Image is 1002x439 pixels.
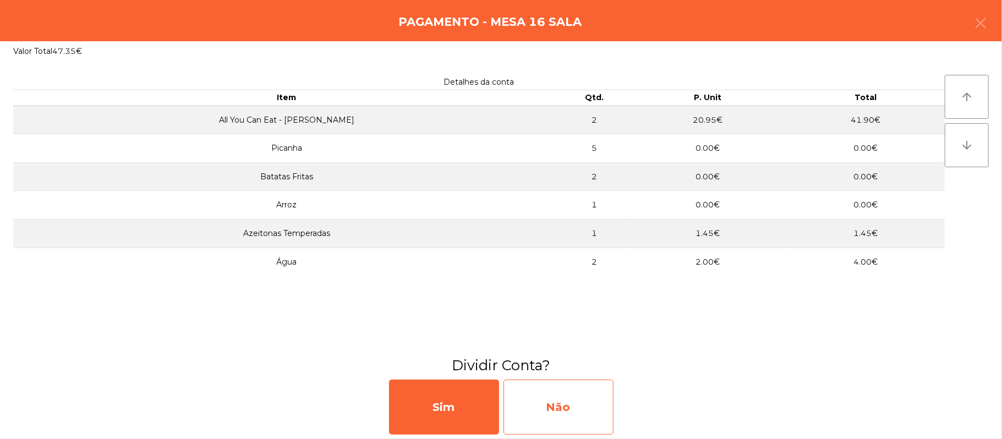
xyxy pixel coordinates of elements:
div: Sim [389,380,499,435]
td: 4.00€ [787,248,945,276]
div: Não [503,380,614,435]
td: 20.95€ [629,106,787,134]
th: Item [13,90,560,106]
th: Qtd. [560,90,629,106]
td: 5 [560,134,629,163]
td: 2 [560,248,629,276]
span: Detalhes da conta [444,77,514,87]
td: Azeitonas Temperadas [13,219,560,248]
td: 0.00€ [787,191,945,219]
td: 1 [560,191,629,219]
td: 0.00€ [787,134,945,163]
i: arrow_downward [960,139,973,152]
td: 1.45€ [629,219,787,248]
td: 2 [560,162,629,191]
td: Picanha [13,134,560,163]
td: 0.00€ [629,134,787,163]
td: 1 [560,219,629,248]
td: Batatas Fritas [13,162,560,191]
td: Água [13,248,560,276]
h3: Dividir Conta? [8,355,994,375]
td: 2.00€ [629,248,787,276]
span: Valor Total [13,46,52,56]
th: P. Unit [629,90,787,106]
th: Total [787,90,945,106]
td: All You Can Eat - [PERSON_NAME] [13,106,560,134]
td: 0.00€ [629,162,787,191]
span: 47.35€ [52,46,82,56]
i: arrow_upward [960,90,973,103]
td: 0.00€ [629,191,787,219]
td: 41.90€ [787,106,945,134]
button: arrow_upward [945,75,989,119]
h4: Pagamento - Mesa 16 Sala [398,14,582,30]
td: 1.45€ [787,219,945,248]
button: arrow_downward [945,123,989,167]
td: 2 [560,106,629,134]
td: 0.00€ [787,162,945,191]
td: Arroz [13,191,560,219]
